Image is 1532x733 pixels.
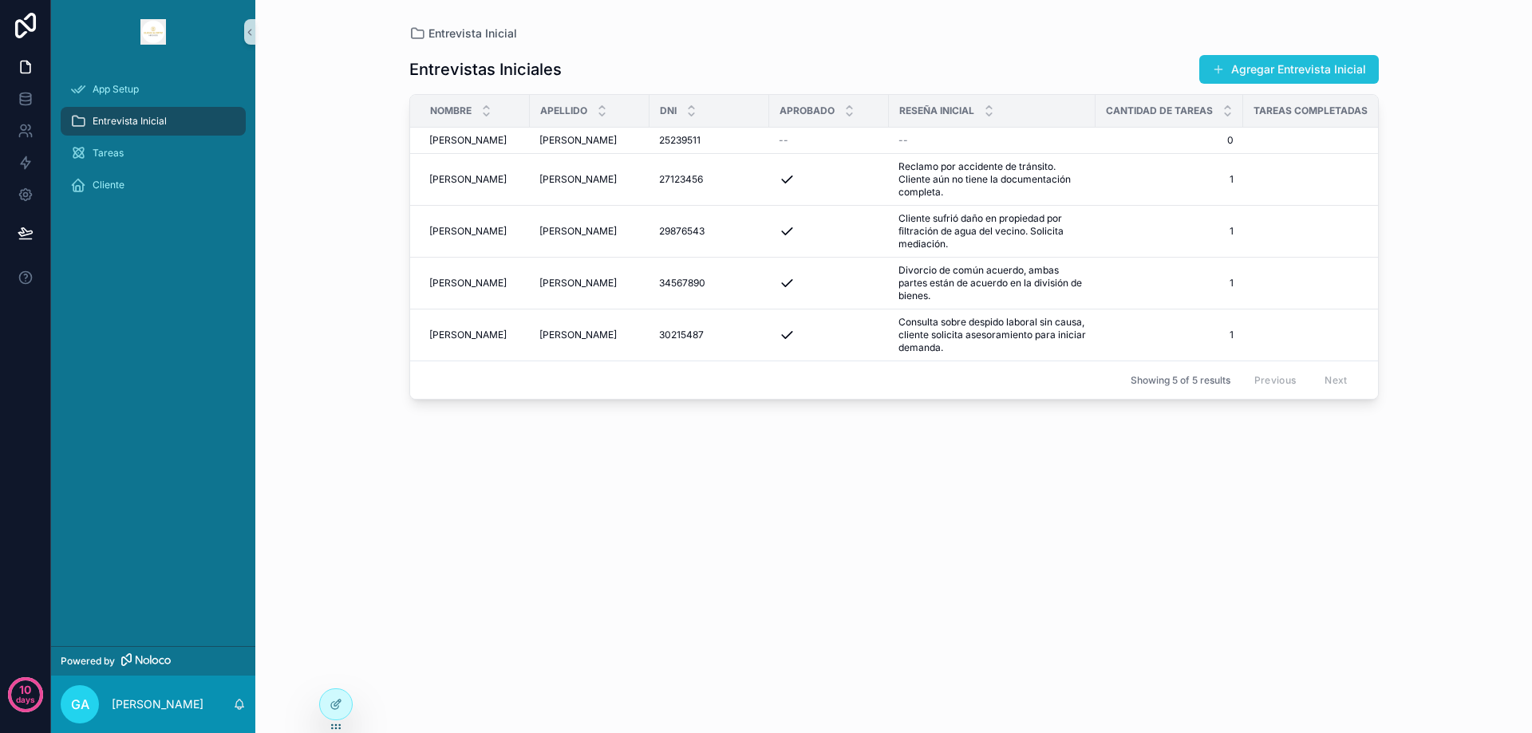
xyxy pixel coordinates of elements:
[779,134,788,147] span: --
[1253,173,1388,186] a: 1
[899,104,974,117] span: Reseña Inicial
[1105,277,1234,290] a: 1
[140,19,166,45] img: App logo
[51,64,255,220] div: scrollable content
[540,104,587,117] span: Apellido
[71,695,89,714] span: GA
[1254,104,1368,117] span: Tareas Completadas
[61,75,246,104] a: App Setup
[61,107,246,136] a: Entrevista Inicial
[1106,104,1213,117] span: Cantidad de Tareas
[659,173,760,186] a: 27123456
[1105,329,1234,341] a: 1
[409,26,517,41] a: Entrevista Inicial
[659,225,705,238] span: 29876543
[779,134,879,147] a: --
[16,688,35,711] p: days
[780,104,835,117] span: Aprobado
[429,225,507,238] span: [PERSON_NAME]
[1253,277,1388,290] a: 1
[539,134,617,147] span: [PERSON_NAME]
[659,329,704,341] span: 30215487
[61,655,115,668] span: Powered by
[1105,173,1234,186] a: 1
[898,264,1086,302] a: Divorcio de común acuerdo, ambas partes están de acuerdo en la división de bienes.
[659,134,760,147] a: 25239511
[429,134,520,147] a: [PERSON_NAME]
[1105,225,1234,238] a: 1
[61,139,246,167] a: Tareas
[898,134,908,147] span: --
[1105,134,1234,147] a: 0
[429,329,507,341] span: [PERSON_NAME]
[539,329,640,341] a: [PERSON_NAME]
[898,160,1086,199] a: Reclamo por accidente de tránsito. Cliente aún no tiene la documentación completa.
[429,134,507,147] span: [PERSON_NAME]
[659,173,703,186] span: 27123456
[659,329,760,341] a: 30215487
[1253,134,1388,147] a: 0
[1131,374,1230,387] span: Showing 5 of 5 results
[539,329,617,341] span: [PERSON_NAME]
[659,134,701,147] span: 25239511
[539,277,617,290] span: [PERSON_NAME]
[539,134,640,147] a: [PERSON_NAME]
[898,316,1086,354] a: Consulta sobre despido laboral sin causa, cliente solicita asesoramiento para iniciar demanda.
[93,179,124,191] span: Cliente
[429,277,507,290] span: [PERSON_NAME]
[429,277,520,290] a: [PERSON_NAME]
[409,58,562,81] h1: Entrevistas Iniciales
[659,277,705,290] span: 34567890
[429,173,520,186] a: [PERSON_NAME]
[539,277,640,290] a: [PERSON_NAME]
[93,115,167,128] span: Entrevista Inicial
[429,225,520,238] a: [PERSON_NAME]
[61,171,246,199] a: Cliente
[93,147,124,160] span: Tareas
[429,173,507,186] span: [PERSON_NAME]
[1253,225,1388,238] a: 1
[112,696,203,712] p: [PERSON_NAME]
[539,225,640,238] a: [PERSON_NAME]
[659,277,760,290] a: 34567890
[539,173,640,186] a: [PERSON_NAME]
[1199,55,1379,84] button: Agregar Entrevista Inicial
[19,682,31,698] p: 10
[93,83,139,96] span: App Setup
[898,134,1086,147] a: --
[539,225,617,238] span: [PERSON_NAME]
[660,104,677,117] span: DNI
[898,212,1086,250] a: Cliente sufrió daño en propiedad por filtración de agua del vecino. Solicita mediación.
[428,26,517,41] span: Entrevista Inicial
[430,104,472,117] span: Nombre
[659,225,760,238] a: 29876543
[1253,329,1388,341] a: 1
[429,329,520,341] a: [PERSON_NAME]
[51,646,255,676] a: Powered by
[539,173,617,186] span: [PERSON_NAME]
